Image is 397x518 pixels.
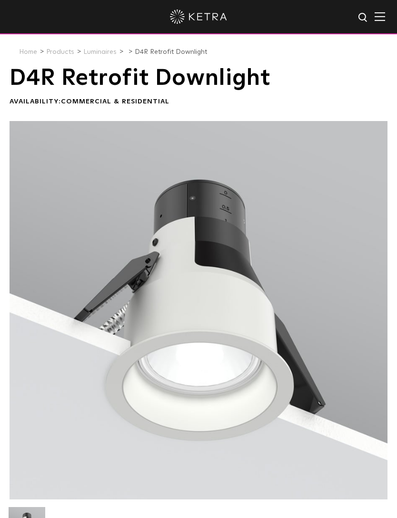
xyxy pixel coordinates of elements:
[46,49,74,55] a: Products
[10,97,387,107] div: Availability:
[375,12,385,21] img: Hamburger%20Nav.svg
[135,49,207,55] a: D4R Retrofit Downlight
[19,49,37,55] a: Home
[10,66,387,90] h1: D4R Retrofit Downlight
[61,98,169,105] span: Commercial & Residential
[83,49,117,55] a: Luminaires
[170,10,227,24] img: ketra-logo-2019-white
[357,12,369,24] img: search icon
